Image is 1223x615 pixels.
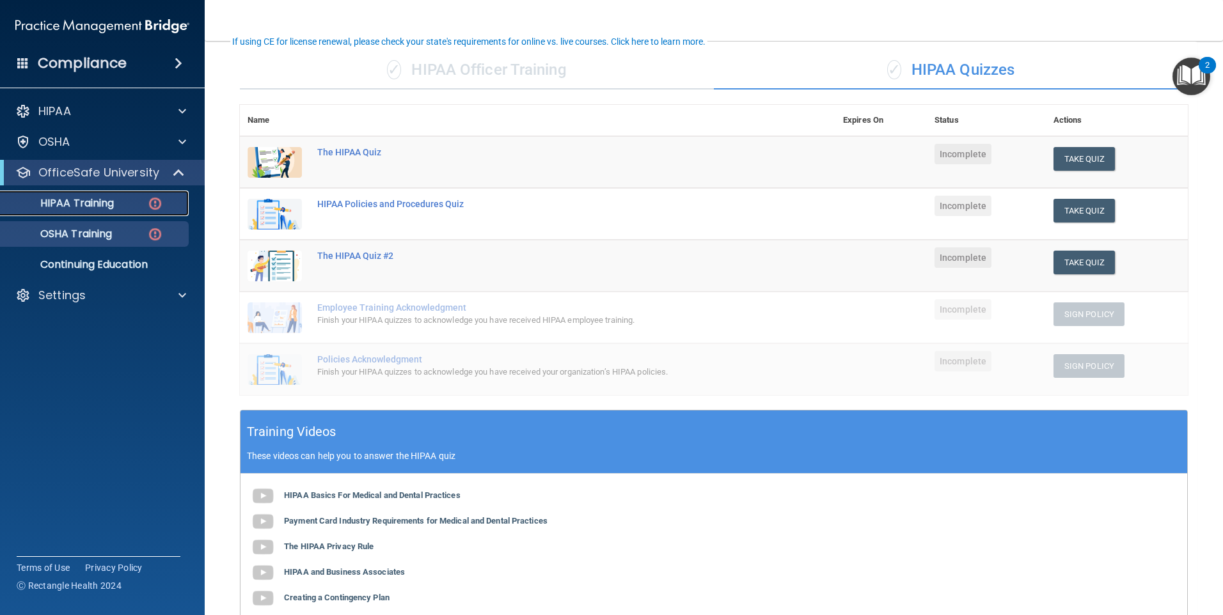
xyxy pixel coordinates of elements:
span: Incomplete [935,247,991,268]
span: ✓ [387,60,401,79]
div: The HIPAA Quiz [317,147,771,157]
button: Take Quiz [1053,199,1115,222]
a: OSHA [15,134,186,150]
img: gray_youtube_icon.38fcd6cc.png [250,534,276,560]
img: danger-circle.6113f641.png [147,196,163,212]
button: If using CE for license renewal, please check your state's requirements for online vs. live cours... [230,35,707,48]
div: Employee Training Acknowledgment [317,302,771,313]
p: OSHA Training [8,228,112,240]
a: Settings [15,288,186,303]
b: The HIPAA Privacy Rule [284,541,374,551]
th: Status [927,105,1046,136]
button: Sign Policy [1053,302,1124,326]
th: Actions [1046,105,1188,136]
p: OSHA [38,134,70,150]
div: HIPAA Quizzes [714,51,1188,90]
p: Settings [38,288,86,303]
span: Incomplete [935,144,991,164]
img: gray_youtube_icon.38fcd6cc.png [250,560,276,586]
div: If using CE for license renewal, please check your state's requirements for online vs. live cours... [232,37,706,46]
img: gray_youtube_icon.38fcd6cc.png [250,509,276,534]
span: Incomplete [935,299,991,320]
div: The HIPAA Quiz #2 [317,251,771,261]
span: Incomplete [935,196,991,216]
div: Finish your HIPAA quizzes to acknowledge you have received your organization’s HIPAA policies. [317,364,771,380]
th: Name [240,105,310,136]
button: Sign Policy [1053,354,1124,378]
b: HIPAA Basics For Medical and Dental Practices [284,490,461,500]
h4: Compliance [38,54,127,72]
p: OfficeSafe University [38,165,159,180]
div: Finish your HIPAA quizzes to acknowledge you have received HIPAA employee training. [317,313,771,328]
p: HIPAA [38,104,71,119]
b: Payment Card Industry Requirements for Medical and Dental Practices [284,516,548,525]
button: Take Quiz [1053,147,1115,171]
img: gray_youtube_icon.38fcd6cc.png [250,586,276,611]
div: 2 [1205,65,1210,82]
th: Expires On [835,105,927,136]
div: Policies Acknowledgment [317,354,771,364]
img: gray_youtube_icon.38fcd6cc.png [250,483,276,509]
iframe: Drift Widget Chat Controller [1002,524,1208,575]
b: Creating a Contingency Plan [284,593,390,602]
button: Take Quiz [1053,251,1115,274]
h5: Training Videos [247,421,336,443]
a: Privacy Policy [85,561,143,574]
button: Open Resource Center, 2 new notifications [1172,58,1210,95]
p: Continuing Education [8,258,183,271]
p: HIPAA Training [8,197,114,210]
p: These videos can help you to answer the HIPAA quiz [247,451,1181,461]
img: danger-circle.6113f641.png [147,226,163,242]
a: Terms of Use [17,561,70,574]
div: HIPAA Officer Training [240,51,714,90]
a: OfficeSafe University [15,165,185,180]
img: PMB logo [15,13,189,39]
span: Incomplete [935,351,991,371]
a: HIPAA [15,104,186,119]
b: HIPAA and Business Associates [284,567,405,577]
div: HIPAA Policies and Procedures Quiz [317,199,771,209]
span: ✓ [887,60,901,79]
span: Ⓒ Rectangle Health 2024 [17,579,122,592]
